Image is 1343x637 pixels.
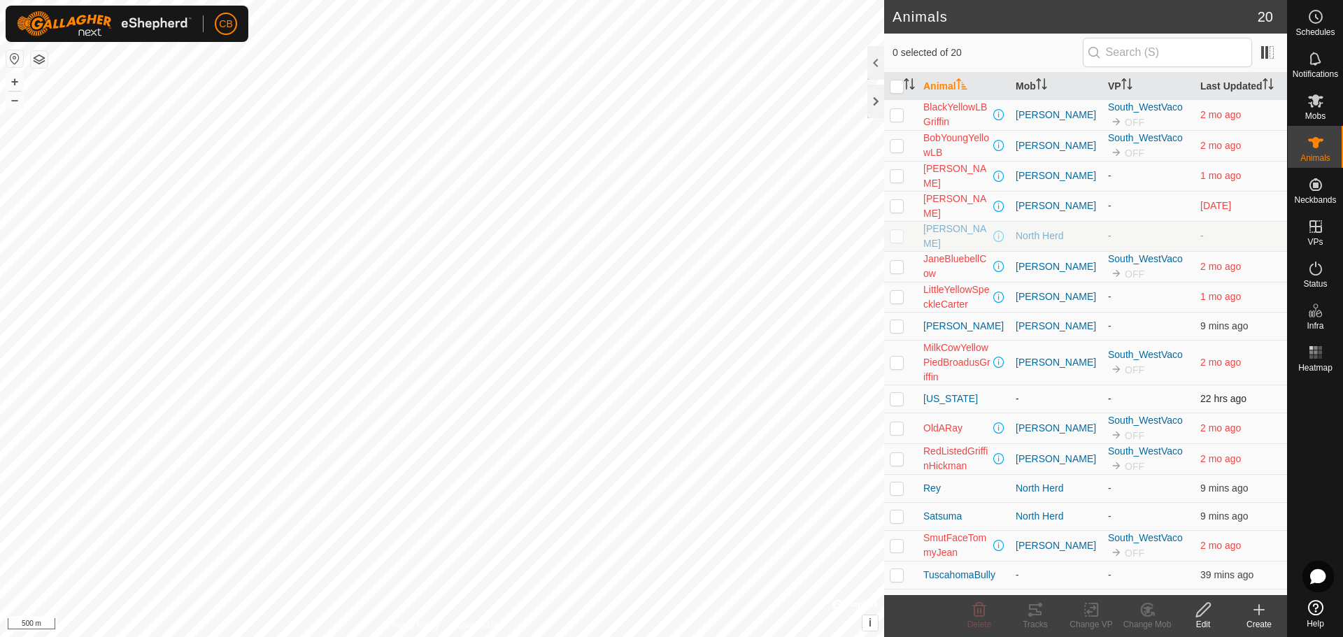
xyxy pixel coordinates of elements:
div: [PERSON_NAME] [1016,421,1097,436]
span: MilkCowYellowPiedBroadusGriffin [923,341,990,385]
span: OFF [1125,364,1144,375]
span: VPs [1307,238,1323,246]
input: Search (S) [1083,38,1252,67]
span: 3 June 2025, 12:30 pm [1200,422,1241,434]
div: [PERSON_NAME] [1016,538,1097,553]
img: to [1111,147,1122,158]
span: OFF [1125,117,1144,128]
span: OFF [1125,461,1144,472]
img: to [1111,268,1122,279]
div: [PERSON_NAME] [1016,289,1097,304]
span: [PERSON_NAME] [923,192,990,221]
p-sorticon: Activate to sort [1121,80,1132,92]
span: i [869,617,872,629]
span: Heatmap [1298,364,1333,372]
span: 10 July 2025, 6:30 pm [1200,170,1241,181]
span: TuscahomaBully [923,568,995,582]
div: [PERSON_NAME] [1016,355,1097,370]
th: Animal [918,73,1010,100]
span: BlackYellowLBGriffin [923,100,990,129]
span: [PERSON_NAME] [923,162,990,191]
span: OldARay [923,421,962,436]
app-display-virtual-paddock-transition: - [1108,230,1111,241]
app-display-virtual-paddock-transition: - [1108,510,1111,522]
span: 18 Aug 2025, 10:31 am [1200,320,1248,331]
app-display-virtual-paddock-transition: - [1108,170,1111,181]
span: Mobs [1305,112,1326,120]
p-sorticon: Activate to sort [1036,80,1047,92]
span: OFF [1125,269,1144,280]
span: CB [219,17,232,31]
span: - [1200,230,1204,241]
a: South_WestVaco [1108,349,1183,360]
a: Privacy Policy [387,619,439,631]
span: LittleYellowSpeckleCarter [923,282,990,312]
button: Map Layers [31,51,48,68]
th: Mob [1010,73,1102,100]
span: Rey [923,481,941,496]
th: VP [1102,73,1195,100]
img: to [1111,364,1122,375]
p-sorticon: Activate to sort [956,80,967,92]
span: Status [1303,280,1327,288]
div: North Herd [1016,481,1097,496]
a: South_WestVaco [1108,415,1183,426]
app-display-virtual-paddock-transition: - [1108,393,1111,404]
span: 3 June 2025, 12:31 pm [1200,540,1241,551]
span: [PERSON_NAME] [923,319,1004,334]
div: Change VP [1063,618,1119,631]
th: Last Updated [1195,73,1287,100]
div: North Herd [1016,229,1097,243]
div: [PERSON_NAME] [1016,452,1097,466]
button: i [862,615,878,631]
span: 18 Aug 2025, 10:31 am [1200,482,1248,494]
span: 3 June 2025, 12:30 pm [1200,453,1241,464]
span: OFF [1125,148,1144,159]
span: 2 Aug 2025, 2:30 am [1200,200,1231,211]
app-display-virtual-paddock-transition: - [1108,482,1111,494]
span: Help [1307,620,1324,628]
span: 3 June 2025, 12:30 pm [1200,109,1241,120]
span: Neckbands [1294,196,1336,204]
div: [PERSON_NAME] [1016,199,1097,213]
a: Help [1288,594,1343,634]
button: – [6,92,23,108]
a: Contact Us [456,619,497,631]
span: Delete [967,620,992,629]
span: Notifications [1293,70,1338,78]
img: to [1111,116,1122,127]
span: BobYoungYellowLB [923,131,990,160]
a: South_WestVaco [1108,101,1183,113]
p-sorticon: Activate to sort [1263,80,1274,92]
img: Gallagher Logo [17,11,192,36]
img: to [1111,460,1122,471]
div: [PERSON_NAME] [1016,138,1097,153]
span: 3 June 2025, 12:30 pm [1200,261,1241,272]
app-display-virtual-paddock-transition: - [1108,291,1111,302]
span: 0 selected of 20 [893,45,1083,60]
span: SmutFaceTommyJean [923,531,990,560]
div: Edit [1175,618,1231,631]
button: + [6,73,23,90]
div: Change Mob [1119,618,1175,631]
div: North Herd [1016,509,1097,524]
span: 20 [1258,6,1273,27]
span: 27 June 2025, 5:01 am [1200,291,1241,302]
app-display-virtual-paddock-transition: - [1108,320,1111,331]
h2: Animals [893,8,1258,25]
span: RedListedGriffinHickman [923,444,990,473]
span: JaneBluebellCow [923,252,990,281]
p-sorticon: Activate to sort [904,80,915,92]
span: Satsuma [923,509,962,524]
span: 18 Aug 2025, 10:00 am [1200,569,1253,580]
div: Tracks [1007,618,1063,631]
div: - [1016,392,1097,406]
span: Schedules [1295,28,1335,36]
span: 18 Aug 2025, 10:30 am [1200,510,1248,522]
a: South_WestVaco [1108,532,1183,543]
div: [PERSON_NAME] [1016,108,1097,122]
img: to [1111,547,1122,558]
a: South_WestVaco [1108,445,1183,457]
button: Reset Map [6,50,23,67]
a: South_WestVaco [1108,253,1183,264]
